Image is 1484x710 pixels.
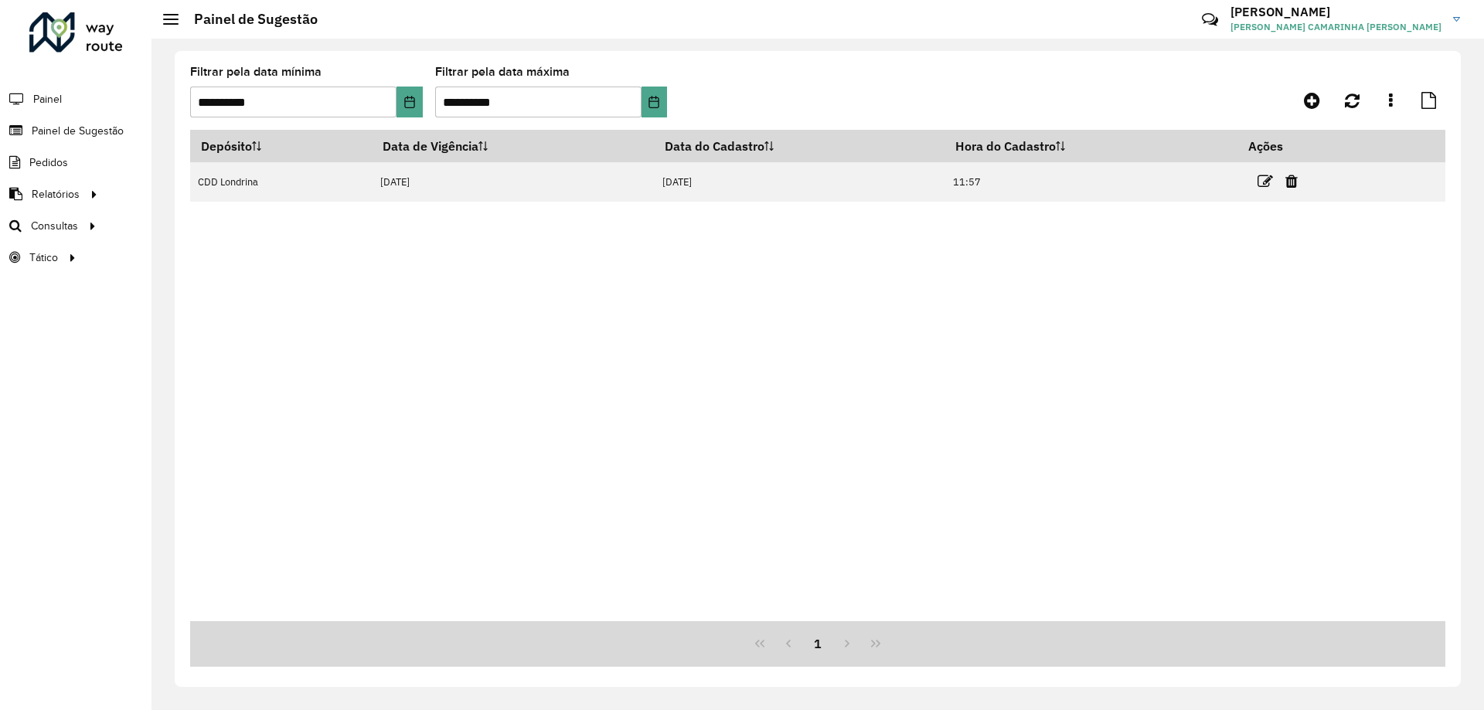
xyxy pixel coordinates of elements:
span: Pedidos [29,155,68,171]
h2: Painel de Sugestão [179,11,318,28]
th: Data do Cadastro [654,130,945,162]
span: Painel [33,91,62,107]
span: Relatórios [32,186,80,202]
td: CDD Londrina [190,162,372,202]
span: [PERSON_NAME] CAMARINHA [PERSON_NAME] [1230,20,1441,34]
label: Filtrar pela data máxima [435,63,570,81]
a: Contato Rápido [1193,3,1227,36]
td: 11:57 [945,162,1237,202]
a: Editar [1258,171,1273,192]
button: Choose Date [397,87,422,117]
span: Painel de Sugestão [32,123,124,139]
td: [DATE] [654,162,945,202]
span: Consultas [31,218,78,234]
label: Filtrar pela data mínima [190,63,322,81]
button: Choose Date [642,87,667,117]
th: Ações [1237,130,1330,162]
span: Tático [29,250,58,266]
th: Hora do Cadastro [945,130,1237,162]
button: 1 [803,629,832,658]
td: [DATE] [372,162,654,202]
th: Data de Vigência [372,130,654,162]
h3: [PERSON_NAME] [1230,5,1441,19]
th: Depósito [190,130,372,162]
a: Excluir [1285,171,1298,192]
